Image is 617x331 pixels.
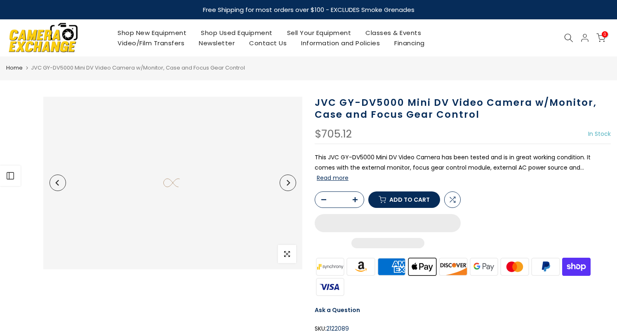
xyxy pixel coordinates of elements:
a: Shop New Equipment [111,28,194,38]
img: american express [376,256,407,277]
a: Financing [387,38,432,48]
a: Information and Policies [294,38,387,48]
span: JVC GY-DV5000 Mini DV Video Camera w/Monitor, Case and Focus Gear Control [31,64,245,72]
a: Shop Used Equipment [194,28,280,38]
a: Classes & Events [358,28,429,38]
img: apple pay [407,256,438,277]
img: master [499,256,530,277]
a: Home [6,64,23,72]
a: Ask a Question [315,306,360,314]
div: $705.12 [315,129,352,140]
a: Contact Us [242,38,294,48]
span: In Stock [588,130,611,138]
p: This JVC GY-DV5000 Mini DV Video Camera has been tested and is in great working condition. It com... [315,152,611,184]
a: Video/Film Transfers [111,38,192,48]
button: Read more [317,174,349,182]
button: Add to cart [368,191,440,208]
a: 0 [596,33,605,42]
h1: JVC GY-DV5000 Mini DV Video Camera w/Monitor, Case and Focus Gear Control [315,97,611,121]
img: visa [315,277,346,297]
a: Sell Your Equipment [280,28,358,38]
img: amazon payments [346,256,377,277]
img: discover [438,256,469,277]
span: 0 [602,31,608,37]
img: shopify pay [561,256,592,277]
strong: Free Shipping for most orders over $100 - EXCLUDES Smoke Grenades [203,5,414,14]
img: google pay [469,256,499,277]
img: paypal [530,256,561,277]
a: Newsletter [192,38,242,48]
img: synchrony [315,256,346,277]
button: Next [280,175,296,191]
button: Previous [49,175,66,191]
span: Add to cart [389,197,430,203]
